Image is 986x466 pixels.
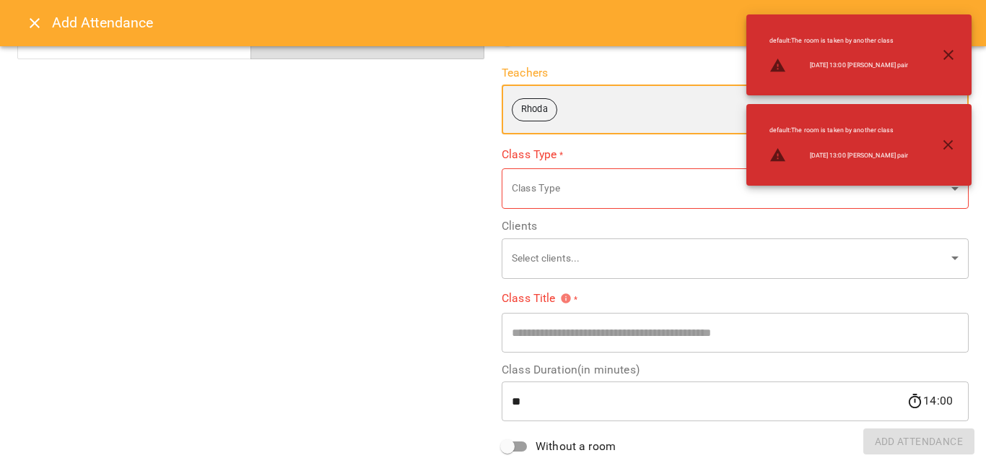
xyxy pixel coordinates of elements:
p: Class Type [512,181,946,196]
span: Rhoda [512,103,557,116]
div: Select clients... [502,238,969,279]
label: Class Type [502,146,969,163]
li: default : The room is taken by another class [758,30,920,51]
div: Rhoda [502,85,969,134]
svg: Please specify class title or select clients [560,293,572,304]
span: Class Title [502,293,572,304]
p: Select clients... [512,251,946,266]
button: Close [17,6,52,40]
label: Class Duration(in minutes) [502,364,969,376]
div: Class Type [502,168,969,210]
li: default : The room is taken by another class [758,120,920,141]
h6: Add Attendance [52,12,969,34]
span: Without a room [536,438,616,455]
label: Clients [502,220,969,232]
li: [DATE] 13:00 [PERSON_NAME] pair [758,51,920,80]
label: Teachers [502,67,969,79]
li: [DATE] 13:00 [PERSON_NAME] pair [758,141,920,170]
